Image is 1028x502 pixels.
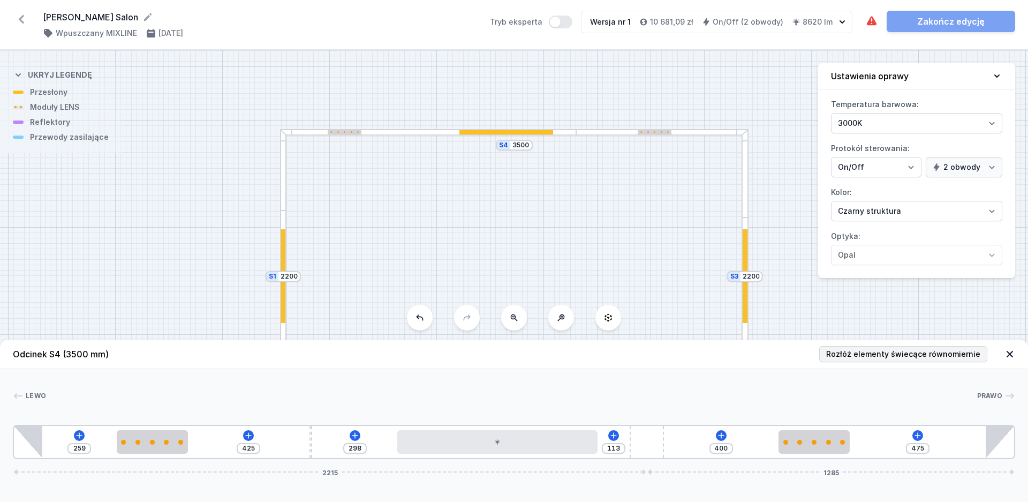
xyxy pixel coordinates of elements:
[549,16,572,28] button: Tryb eksperta
[819,469,843,475] span: 1285
[63,349,109,359] span: (3500 mm)
[74,430,85,441] button: Dodaj element
[243,430,254,441] button: Dodaj element
[281,272,298,281] input: Wymiar [mm]
[909,444,926,453] input: Wymiar [mm]
[826,349,980,359] span: Rozłóż elementy świecące równomiernie
[142,12,153,23] button: Edytuj nazwę projektu
[743,272,760,281] input: Wymiar [mm]
[650,17,693,27] h4: 10 681,09 zł
[831,96,1002,133] label: Temperatura barwowa:
[581,11,852,33] button: Wersja nr 110 681,09 złOn/Off (2 obwody)8620 lm
[71,444,88,453] input: Wymiar [mm]
[713,444,730,453] input: Wymiar [mm]
[716,430,727,441] button: Dodaj element
[590,17,631,27] div: Wersja nr 1
[117,430,188,454] div: LENS module 250mm 54°
[713,17,783,27] h4: On/Off (2 obwody)
[831,184,1002,221] label: Kolor:
[512,141,530,149] input: Wymiar [mm]
[831,201,1002,221] select: Kolor:
[831,157,921,177] select: Protokół sterowania:
[490,16,572,28] label: Tryb eksperta
[13,61,92,87] button: Ukryj legendę
[318,469,342,475] span: 2215
[803,17,833,27] h4: 8620 lm
[350,430,360,441] button: Dodaj element
[13,348,109,361] h4: Odcinek S4
[818,63,1015,89] button: Ustawienia oprawy
[28,70,92,80] h4: Ukryj legendę
[158,28,183,39] h4: [DATE]
[912,430,923,441] button: Dodaj element
[605,444,622,453] input: Wymiar [mm]
[831,140,1002,177] label: Protokół sterowania:
[778,430,850,454] div: LENS module 250mm 54°
[819,346,987,362] button: Rozłóż elementy świecące równomiernie
[346,444,364,453] input: Wymiar [mm]
[977,392,1003,400] span: Prawo
[397,430,598,454] div: LED opal module 700mm
[240,444,257,453] input: Wymiar [mm]
[608,430,619,441] button: Dodaj element
[831,70,909,83] h4: Ustawienia oprawy
[56,28,137,39] h4: Wpuszczany MIXLINE
[831,245,1002,265] select: Optyka:
[26,392,46,400] span: Lewo
[43,11,477,24] form: [PERSON_NAME] Salon
[831,113,1002,133] select: Temperatura barwowa:
[831,228,1002,265] label: Optyka:
[926,157,1002,177] select: Protokół sterowania:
